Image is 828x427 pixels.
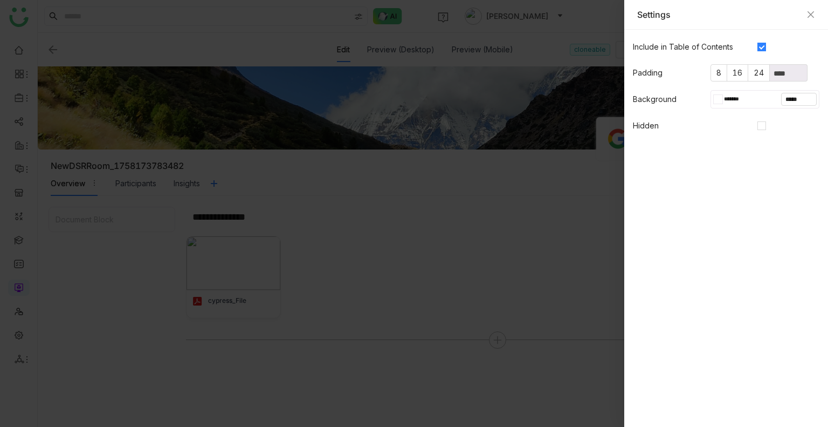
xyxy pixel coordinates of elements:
label: Background [633,90,682,109]
span: 24 [754,68,764,77]
div: Settings [637,9,801,21]
label: Hidden [633,117,664,134]
span: 8 [716,68,721,77]
label: Include in Table of Contents [633,38,739,56]
label: Padding [633,64,668,82]
button: Close [806,10,815,19]
span: 16 [733,68,742,77]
